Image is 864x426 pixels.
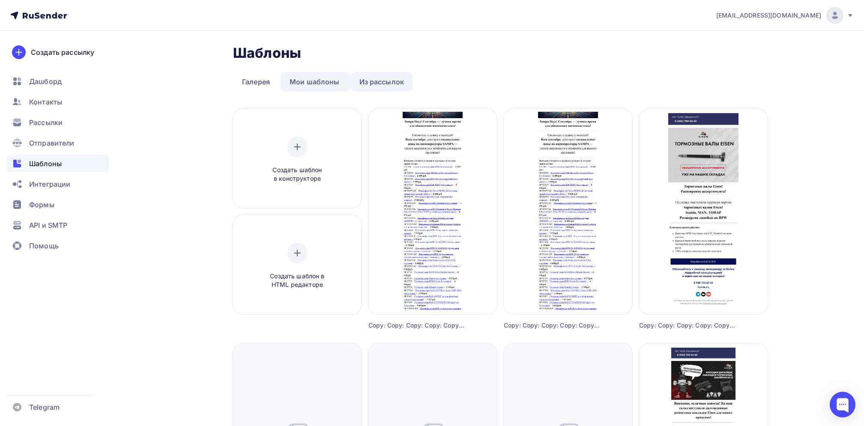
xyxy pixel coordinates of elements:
a: Рассылки [7,114,109,131]
span: Создать шаблон в конструкторе [257,166,338,183]
a: Шаблоны [7,155,109,172]
div: Copy: Copy: Copy: Copy: Copy: Copy: Copy: Copy: Copy: Copy: Copy: Copy: Copy: Copy: Copy: Copy: C... [368,321,465,330]
span: Рассылки [29,117,63,128]
h2: Шаблоны [233,45,301,62]
a: Дашборд [7,73,109,90]
span: Контакты [29,97,62,107]
span: Дашборд [29,76,62,86]
span: Формы [29,200,54,210]
span: Отправители [29,138,75,148]
span: [EMAIL_ADDRESS][DOMAIN_NAME] [716,11,821,20]
a: Формы [7,196,109,213]
span: Создать шаблон в HTML редакторе [257,272,338,289]
div: Copy: Copy: Copy: Copy: Copy: Copy: Copy: Copy: Copy: Copy: Copy: Copy: Copy: Copy: Copy: Copy: C... [639,321,735,330]
a: Мои шаблоны [281,72,349,92]
span: Telegram [29,402,60,412]
div: Copy: Copy: Copy: Copy: Copy: Copy: Copy: Copy: Copy: Copy: Copy: Copy: Copy: Copy: Copy: Copy: C... [504,321,600,330]
span: API и SMTP [29,220,67,230]
a: [EMAIL_ADDRESS][DOMAIN_NAME] [716,7,854,24]
span: Шаблоны [29,158,62,169]
a: Из рассылок [350,72,413,92]
a: Отправители [7,134,109,152]
a: Контакты [7,93,109,110]
div: Создать рассылку [31,47,94,57]
a: Галерея [233,72,279,92]
span: Помощь [29,241,59,251]
span: Интеграции [29,179,70,189]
